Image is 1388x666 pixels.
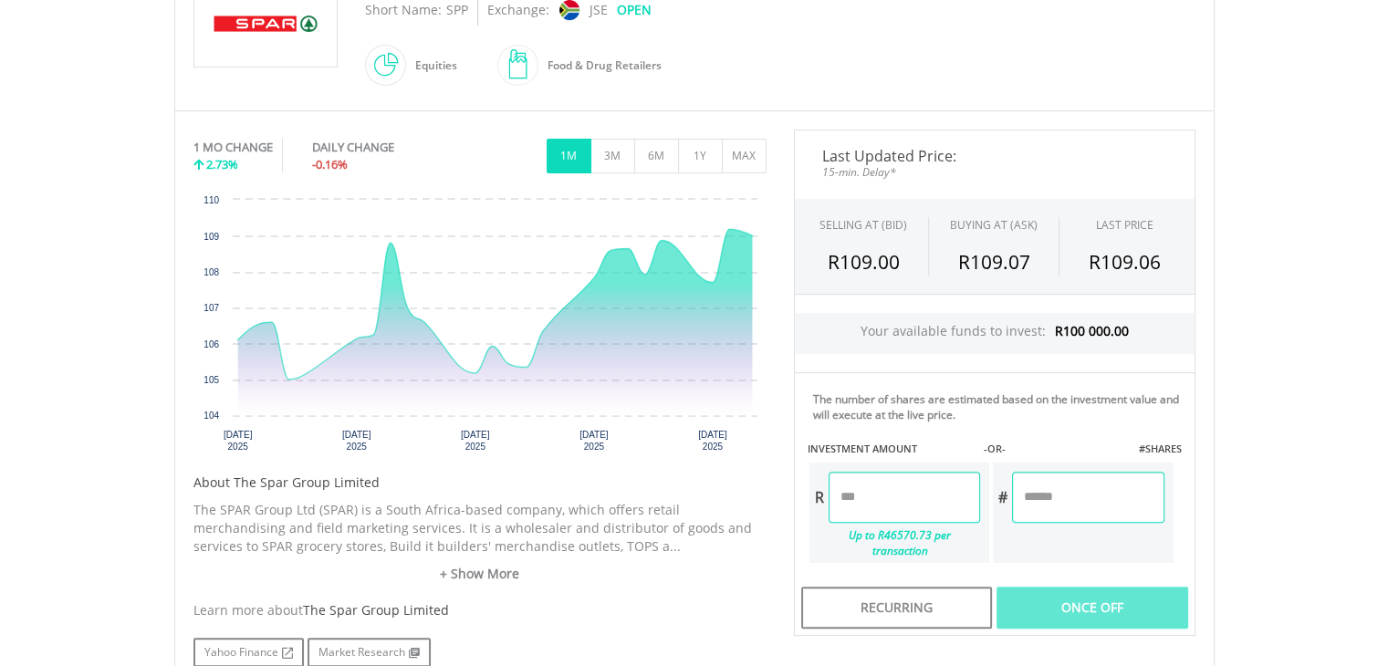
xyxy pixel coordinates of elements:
[809,163,1181,181] span: 15-min. Delay*
[809,523,981,563] div: Up to R46570.73 per transaction
[950,217,1038,233] span: BUYING AT (ASK)
[809,149,1181,163] span: Last Updated Price:
[204,303,219,313] text: 107
[193,191,767,464] div: Chart. Highcharts interactive chart.
[204,267,219,277] text: 108
[204,195,219,205] text: 110
[828,249,900,275] span: R109.00
[819,217,907,233] div: SELLING AT (BID)
[813,391,1187,422] div: The number of shares are estimated based on the investment value and will execute at the live price.
[993,472,1012,523] div: #
[312,139,455,156] div: DAILY CHANGE
[206,156,238,172] span: 2.73%
[461,430,490,452] text: [DATE] 2025
[204,411,219,421] text: 104
[809,472,829,523] div: R
[579,430,609,452] text: [DATE] 2025
[634,139,679,173] button: 6M
[547,139,591,173] button: 1M
[957,249,1029,275] span: R109.07
[204,232,219,242] text: 109
[722,139,767,173] button: MAX
[193,565,767,583] a: + Show More
[204,375,219,385] text: 105
[341,430,370,452] text: [DATE] 2025
[193,139,273,156] div: 1 MO CHANGE
[406,44,457,88] div: Equities
[312,156,348,172] span: -0.16%
[698,430,727,452] text: [DATE] 2025
[1055,322,1129,339] span: R100 000.00
[590,139,635,173] button: 3M
[1138,442,1181,456] label: #SHARES
[1096,217,1153,233] div: LAST PRICE
[997,587,1187,629] div: Once Off
[204,339,219,349] text: 106
[223,430,252,452] text: [DATE] 2025
[1089,249,1161,275] span: R109.06
[193,501,767,556] p: The SPAR Group Ltd (SPAR) is a South Africa-based company, which offers retail merchandising and ...
[801,587,992,629] div: Recurring
[678,139,723,173] button: 1Y
[193,601,767,619] div: Learn more about
[193,473,767,492] h5: About The Spar Group Limited
[303,601,449,619] span: The Spar Group Limited
[983,442,1005,456] label: -OR-
[808,442,917,456] label: INVESTMENT AMOUNT
[538,44,662,88] div: Food & Drug Retailers
[193,191,767,464] svg: Interactive chart
[795,313,1195,354] div: Your available funds to invest:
